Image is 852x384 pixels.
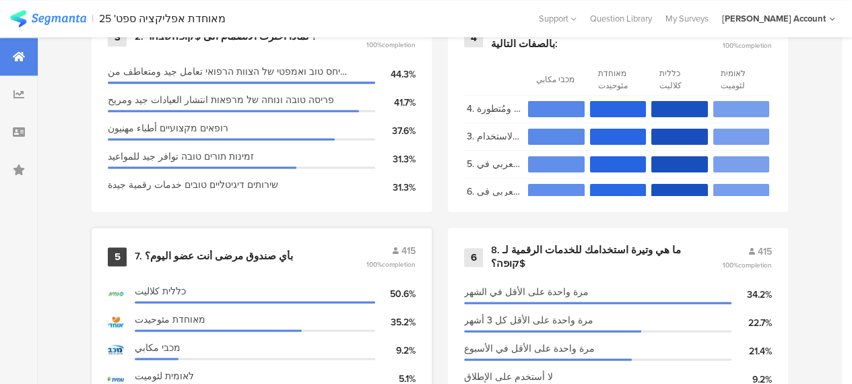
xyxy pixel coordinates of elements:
[491,24,690,51] div: أيٌّ من صناديق المرضى التالية يُمكن وصفها بالصفات التالية:
[713,184,769,200] section: 8.9%
[366,259,416,269] span: 100%
[583,12,659,25] a: Question Library
[108,247,127,266] div: 5
[108,286,124,302] img: d3718dnoaommpf.cloudfront.net%2Fitem%2F6d743a2aa7ce1308ada3.jpg
[375,315,416,329] div: 35.2%
[99,12,226,25] div: מאוחדת אפליקציה ספט' 25
[528,184,584,200] section: 16.9%
[758,245,772,259] span: 415
[528,101,584,117] section: 20.7%
[375,152,416,166] div: 31.3%
[135,284,186,298] span: כללית كلاليت
[590,184,646,200] section: 36.9%
[92,11,94,26] div: |
[738,40,772,51] span: completion
[597,67,638,92] section: מאוחדת مئوحيدت
[108,178,278,192] span: שירותים דיגיטליים טובים خدمات رقمية جيدة
[536,73,577,86] section: מכבי مكابي
[375,344,416,358] div: 9.2%
[590,156,646,172] section: 38.8%
[108,342,124,358] img: d3718dnoaommpf.cloudfront.net%2Fitem%2F8b64f2de7b9de0190842.jpg
[464,28,483,47] div: 4
[366,40,416,50] span: 100%
[651,101,707,117] section: 53.5%
[135,250,293,263] div: 7. بأي صندوق مرضى أنت عضو اليوم؟
[401,244,416,258] span: 415
[528,156,584,172] section: 16.4%
[382,259,416,269] span: completion
[135,30,317,44] div: 2. لماذا اخترت الانضمام الى $קופהשבחר ?
[590,129,646,145] section: 37.8%
[382,40,416,50] span: completion
[135,341,181,355] span: מכבי مكابي
[731,288,772,302] div: 34.2%
[721,67,761,92] section: לאומית لئوميت
[713,101,769,117] section: 8.7%
[528,129,584,145] section: 19.3%
[467,101,521,117] section: 4. صندوق مرضى بخدمات رقمية مُبتكرة ومُتطورة
[723,40,772,51] span: 100%
[539,8,577,29] div: Support
[467,129,521,145] section: 3. صندوق مرضى بخدمات رقمية مُريحة وسهلة الاستخدام
[464,285,589,299] span: مرة واحدة على الأقل في الشهر
[467,156,521,172] section: 5. صندوق مرضى يفهم احتياجات وتفضيلات المجتمع العربي في [GEOGRAPHIC_DATA]
[375,124,416,138] div: 37.6%
[731,344,772,358] div: 21.4%
[723,260,772,270] span: 100%
[713,156,769,172] section: 7.7%
[135,369,194,383] span: לאומית لئوميت
[135,313,205,327] span: מאוחדת مئوحيدت
[651,129,707,145] section: 54.9%
[375,67,416,82] div: 44.3%
[651,156,707,172] section: 55.2%
[738,260,772,270] span: completion
[108,314,124,330] img: d3718dnoaommpf.cloudfront.net%2Fitem%2F5c02a578f12c979254d2.jpeg
[659,67,700,92] section: כללית كلاليت
[108,150,254,164] span: זמינות תורים טובה توافر جيد للمواعيد
[108,121,228,135] span: רופאים מקצועיים أطباء مهنيون
[375,96,416,110] div: 41.7%
[651,184,707,200] section: 54.5%
[467,184,521,200] section: 6. صندوق مرضى يسعى جاهدًا لتسهيل حصول المجتمع العربي في [GEOGRAPHIC_DATA] على الخدمات الطبية
[108,93,334,107] span: פריסה טובה ונוחה של מרפאות انتشار العيادات جيد ومريح
[731,316,772,330] div: 22.7%
[375,287,416,301] div: 50.6%
[464,370,553,384] span: لا أستخدم على الإطلاق
[375,181,416,195] div: 31.3%
[108,28,127,46] div: 3
[10,10,86,27] img: segmanta logo
[659,12,715,25] a: My Surveys
[590,101,646,117] section: 38.3%
[722,12,826,25] div: [PERSON_NAME] Account
[464,342,595,356] span: مرة واحدة على الأقل في الأسبوع
[464,248,483,267] div: 6
[491,244,690,270] div: 8. ما هي وتيرة استخدامك للخدمات الرقمية لـ $קופה؟
[713,129,769,145] section: 8.7%
[108,65,368,79] span: יחס טוב ואמפטי של הצוות הרפואי تعامل جيد ومتعاطف من الطاقم الطبي
[464,313,593,327] span: مرة واحدة على الأقل كل 3 أشهر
